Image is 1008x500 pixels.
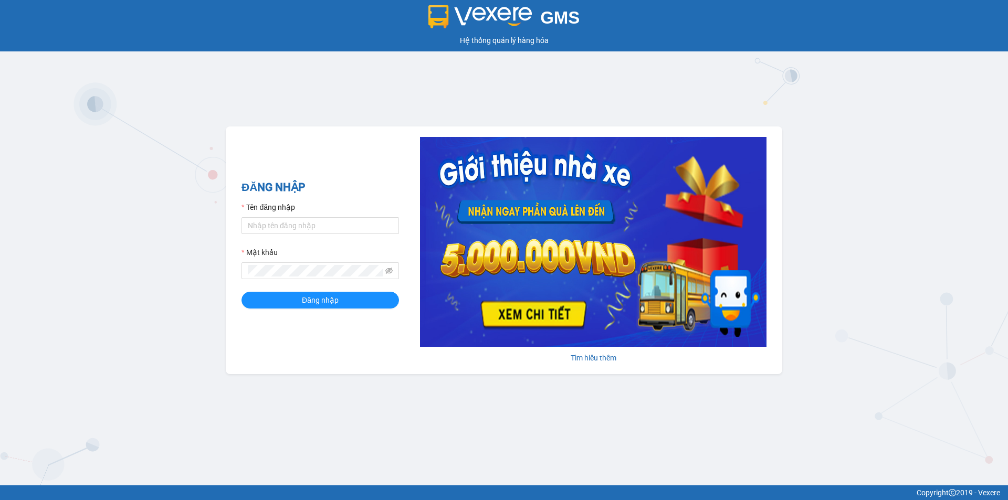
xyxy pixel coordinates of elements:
a: GMS [428,16,580,24]
button: Đăng nhập [241,292,399,308]
label: Mật khẩu [241,247,278,258]
div: Tìm hiểu thêm [420,352,766,364]
span: eye-invisible [385,267,393,274]
input: Tên đăng nhập [241,217,399,234]
img: banner-0 [420,137,766,347]
img: logo 2 [428,5,532,28]
h2: ĐĂNG NHẬP [241,179,399,196]
label: Tên đăng nhập [241,201,295,213]
span: copyright [949,489,956,496]
input: Mật khẩu [248,265,383,276]
span: Đăng nhập [302,294,339,306]
div: Copyright 2019 - Vexere [8,487,1000,498]
span: GMS [540,8,580,27]
div: Hệ thống quản lý hàng hóa [3,35,1005,46]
